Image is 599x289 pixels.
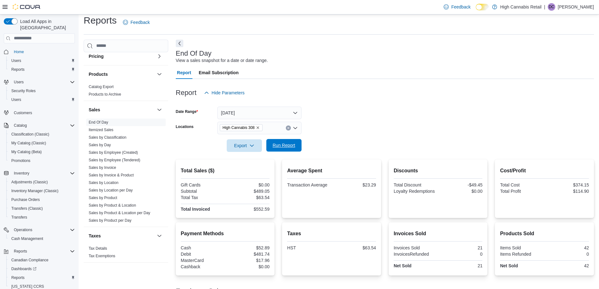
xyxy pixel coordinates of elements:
[9,139,49,147] a: My Catalog (Classic)
[9,196,42,203] a: Purchase Orders
[6,273,77,282] button: Reports
[89,203,136,208] span: Sales by Product & Location
[11,78,75,86] span: Users
[13,4,41,10] img: Cova
[156,70,163,78] button: Products
[226,252,269,257] div: $481.74
[181,264,224,269] div: Cashback
[181,195,224,200] div: Total Tax
[546,252,589,257] div: 0
[11,48,75,56] span: Home
[6,264,77,273] a: Dashboards
[9,178,75,186] span: Adjustments (Classic)
[1,225,77,234] button: Operations
[1,108,77,117] button: Customers
[181,245,224,250] div: Cash
[9,196,75,203] span: Purchase Orders
[11,275,25,280] span: Reports
[89,218,131,223] span: Sales by Product per Day
[9,131,75,138] span: Classification (Classic)
[89,195,117,200] span: Sales by Product
[11,226,35,234] button: Operations
[11,58,21,63] span: Users
[11,226,75,234] span: Operations
[333,182,376,187] div: $23.29
[11,284,44,289] span: [US_STATE] CCRS
[11,236,43,241] span: Cash Management
[14,110,32,115] span: Customers
[9,148,75,156] span: My Catalog (Beta)
[11,247,75,255] span: Reports
[11,180,48,185] span: Adjustments (Classic)
[89,196,117,200] a: Sales by Product
[11,170,75,177] span: Inventory
[11,158,31,163] span: Promotions
[287,182,330,187] div: Transaction Average
[6,156,77,165] button: Promotions
[6,213,77,222] button: Transfers
[11,97,21,102] span: Users
[11,266,36,271] span: Dashboards
[1,78,77,86] button: Users
[6,130,77,139] button: Classification (Classic)
[11,78,26,86] button: Users
[6,147,77,156] button: My Catalog (Beta)
[89,158,140,162] a: Sales by Employee (Tendered)
[89,142,111,147] span: Sales by Day
[181,252,224,257] div: Debit
[9,214,30,221] a: Transfers
[394,182,437,187] div: Total Discount
[11,88,36,93] span: Security Roles
[451,4,470,10] span: Feedback
[89,158,140,163] span: Sales by Employee (Tendered)
[11,215,27,220] span: Transfers
[500,245,543,250] div: Items Sold
[217,107,302,119] button: [DATE]
[120,16,152,29] a: Feedback
[439,182,482,187] div: -$49.45
[227,139,262,152] button: Export
[130,19,150,25] span: Feedback
[181,167,270,175] h2: Total Sales ($)
[11,149,42,154] span: My Catalog (Beta)
[84,119,168,227] div: Sales
[226,189,269,194] div: $489.05
[9,235,46,242] a: Cash Management
[84,83,168,101] div: Products
[226,258,269,263] div: $17.96
[394,230,483,237] h2: Invoices Sold
[181,182,224,187] div: Gift Cards
[11,109,35,117] a: Customers
[14,80,24,85] span: Users
[89,53,154,59] button: Pricing
[11,258,48,263] span: Canadian Compliance
[181,258,224,263] div: MasterCard
[9,178,50,186] a: Adjustments (Classic)
[89,173,134,177] a: Sales by Invoice & Product
[89,233,154,239] button: Taxes
[287,245,330,250] div: HST
[89,210,150,215] span: Sales by Product & Location per Day
[9,205,75,212] span: Transfers (Classic)
[558,3,594,11] p: [PERSON_NAME]
[89,53,103,59] h3: Pricing
[89,173,134,178] span: Sales by Invoice & Product
[220,124,263,131] span: High Cannabis 308
[9,187,75,195] span: Inventory Manager (Classic)
[394,167,483,175] h2: Discounts
[9,214,75,221] span: Transfers
[226,182,269,187] div: $0.00
[89,85,114,89] a: Catalog Export
[89,128,114,132] a: Itemized Sales
[256,126,260,130] button: Remove High Cannabis 308 from selection in this group
[176,57,268,64] div: View a sales snapshot for a date or date range.
[273,142,295,148] span: Run Report
[9,66,27,73] a: Reports
[9,187,61,195] a: Inventory Manager (Classic)
[11,141,46,146] span: My Catalog (Classic)
[89,92,121,97] span: Products to Archive
[6,256,77,264] button: Canadian Compliance
[9,157,33,164] a: Promotions
[199,66,239,79] span: Email Subscription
